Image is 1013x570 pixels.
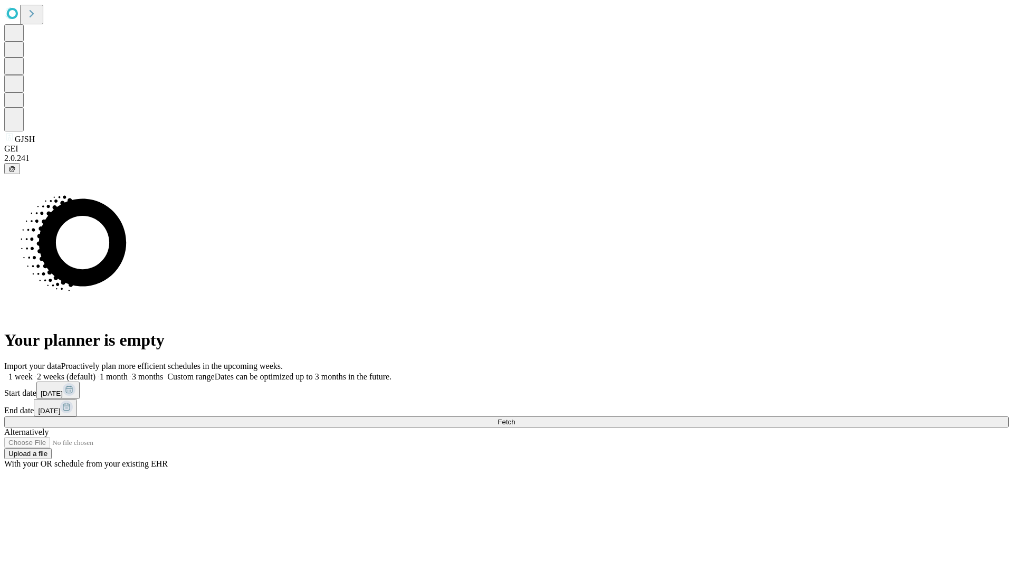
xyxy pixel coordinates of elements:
span: [DATE] [41,389,63,397]
span: Dates can be optimized up to 3 months in the future. [215,372,391,381]
button: [DATE] [34,399,77,416]
span: Alternatively [4,427,49,436]
span: With your OR schedule from your existing EHR [4,459,168,468]
span: Custom range [167,372,214,381]
div: 2.0.241 [4,154,1009,163]
span: 1 month [100,372,128,381]
span: 2 weeks (default) [37,372,95,381]
span: @ [8,165,16,173]
span: GJSH [15,135,35,144]
span: 3 months [132,372,163,381]
button: [DATE] [36,382,80,399]
span: Fetch [498,418,515,426]
span: 1 week [8,372,33,381]
h1: Your planner is empty [4,330,1009,350]
span: [DATE] [38,407,60,415]
div: End date [4,399,1009,416]
div: GEI [4,144,1009,154]
span: Import your data [4,362,61,370]
button: Fetch [4,416,1009,427]
button: @ [4,163,20,174]
button: Upload a file [4,448,52,459]
span: Proactively plan more efficient schedules in the upcoming weeks. [61,362,283,370]
div: Start date [4,382,1009,399]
